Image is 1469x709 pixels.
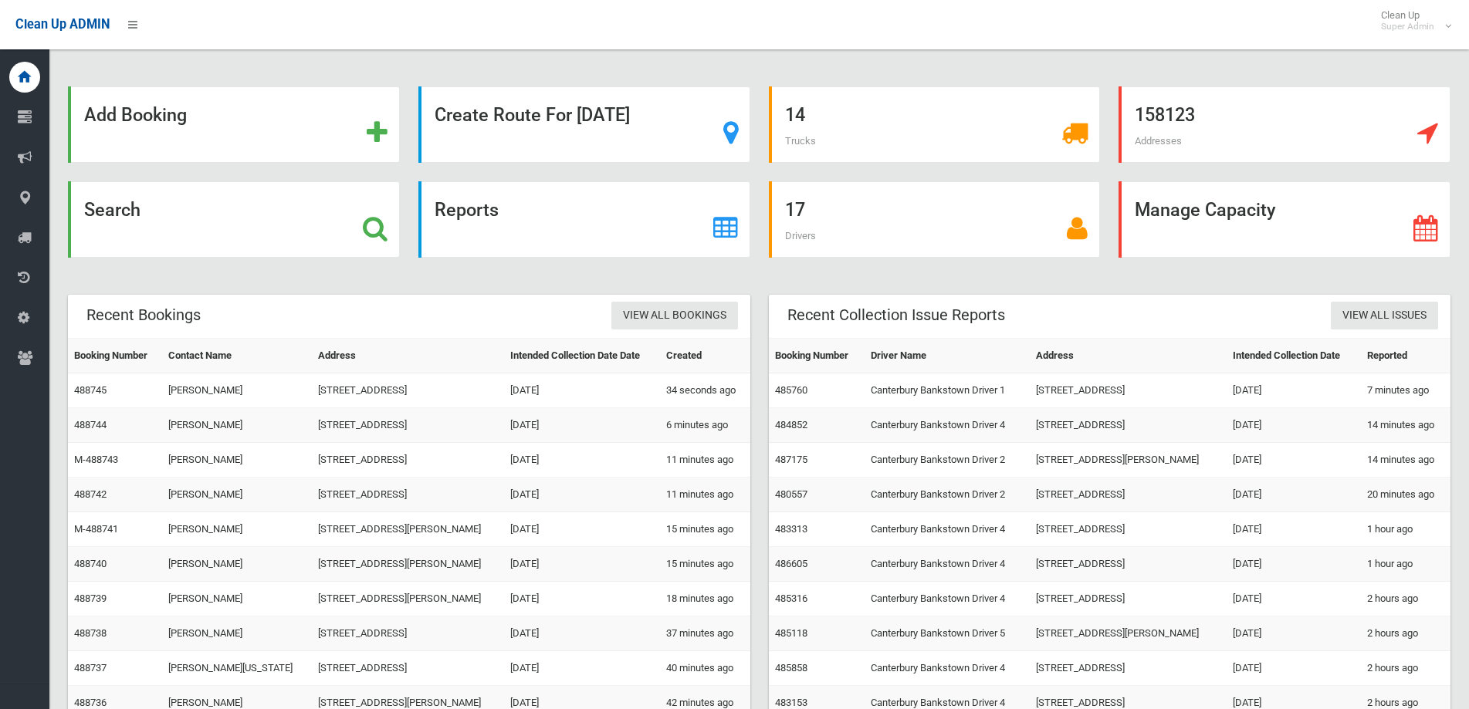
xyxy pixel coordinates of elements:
td: [DATE] [1227,582,1361,616]
td: [PERSON_NAME][US_STATE] [162,651,312,686]
span: Clean Up ADMIN [15,17,110,32]
td: 1 hour ago [1361,512,1450,547]
td: [PERSON_NAME] [162,373,312,408]
a: M-488743 [74,454,118,465]
a: View All Issues [1331,302,1438,330]
td: [PERSON_NAME] [162,616,312,651]
a: 488739 [74,593,107,604]
th: Address [312,339,504,373]
td: Canterbury Bankstown Driver 5 [865,616,1030,651]
a: 487175 [775,454,807,465]
td: 2 hours ago [1361,651,1450,686]
a: M-488741 [74,523,118,535]
a: 14 Trucks [769,86,1101,163]
small: Super Admin [1381,21,1434,32]
td: 18 minutes ago [660,582,750,616]
td: [STREET_ADDRESS] [1030,547,1227,582]
a: 484852 [775,419,807,430]
a: View All Bookings [611,302,738,330]
a: Add Booking [68,86,400,163]
td: 15 minutes ago [660,512,750,547]
td: 37 minutes ago [660,616,750,651]
td: [PERSON_NAME] [162,443,312,478]
a: Search [68,181,400,258]
th: Intended Collection Date Date [504,339,660,373]
td: 6 minutes ago [660,408,750,443]
a: Reports [418,181,750,258]
td: [DATE] [504,547,660,582]
strong: 14 [785,104,805,126]
td: [DATE] [504,408,660,443]
a: 488736 [74,697,107,708]
td: 11 minutes ago [660,443,750,478]
td: [STREET_ADDRESS][PERSON_NAME] [312,582,504,616]
td: Canterbury Bankstown Driver 2 [865,443,1030,478]
span: Clean Up [1373,9,1450,32]
td: [PERSON_NAME] [162,478,312,512]
td: [STREET_ADDRESS] [312,651,504,686]
a: 483153 [775,697,807,708]
td: [PERSON_NAME] [162,582,312,616]
td: Canterbury Bankstown Driver 4 [865,408,1030,443]
td: [STREET_ADDRESS][PERSON_NAME] [312,547,504,582]
a: 483313 [775,523,807,535]
td: [DATE] [1227,373,1361,408]
a: 17 Drivers [769,181,1101,258]
a: 485316 [775,593,807,604]
td: [DATE] [504,582,660,616]
th: Address [1030,339,1227,373]
td: [DATE] [504,373,660,408]
td: 1 hour ago [1361,547,1450,582]
td: [STREET_ADDRESS][PERSON_NAME] [1030,443,1227,478]
td: Canterbury Bankstown Driver 4 [865,512,1030,547]
td: 34 seconds ago [660,373,750,408]
a: 485760 [775,384,807,396]
td: [PERSON_NAME] [162,408,312,443]
td: [STREET_ADDRESS] [312,478,504,512]
td: 20 minutes ago [1361,478,1450,512]
td: 14 minutes ago [1361,408,1450,443]
td: Canterbury Bankstown Driver 4 [865,582,1030,616]
a: 488744 [74,419,107,430]
td: [DATE] [1227,616,1361,651]
td: [DATE] [1227,478,1361,512]
td: [STREET_ADDRESS] [1030,512,1227,547]
td: [PERSON_NAME] [162,512,312,547]
strong: Create Route For [DATE] [435,104,630,126]
a: 480557 [775,488,807,500]
td: [STREET_ADDRESS] [312,443,504,478]
strong: Search [84,199,140,221]
a: 488745 [74,384,107,396]
th: Driver Name [865,339,1030,373]
a: 158123 Addresses [1119,86,1450,163]
td: [DATE] [504,651,660,686]
span: Drivers [785,230,816,241]
td: [STREET_ADDRESS] [1030,582,1227,616]
a: 488740 [74,558,107,569]
td: 15 minutes ago [660,547,750,582]
td: [STREET_ADDRESS][PERSON_NAME] [1030,616,1227,651]
td: [STREET_ADDRESS] [1030,408,1227,443]
a: 488742 [74,488,107,500]
span: Addresses [1135,135,1182,147]
th: Reported [1361,339,1450,373]
td: [STREET_ADDRESS] [312,616,504,651]
a: 485118 [775,627,807,639]
a: 488737 [74,662,107,674]
th: Intended Collection Date [1227,339,1361,373]
td: 11 minutes ago [660,478,750,512]
td: [DATE] [504,512,660,547]
td: [STREET_ADDRESS][PERSON_NAME] [312,512,504,547]
th: Created [660,339,750,373]
th: Booking Number [68,339,162,373]
strong: 158123 [1135,104,1195,126]
td: [DATE] [1227,443,1361,478]
td: [DATE] [504,443,660,478]
strong: Manage Capacity [1135,199,1275,221]
td: [STREET_ADDRESS] [1030,478,1227,512]
td: 7 minutes ago [1361,373,1450,408]
td: Canterbury Bankstown Driver 4 [865,651,1030,686]
td: [DATE] [1227,547,1361,582]
td: [DATE] [504,478,660,512]
a: 486605 [775,558,807,569]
